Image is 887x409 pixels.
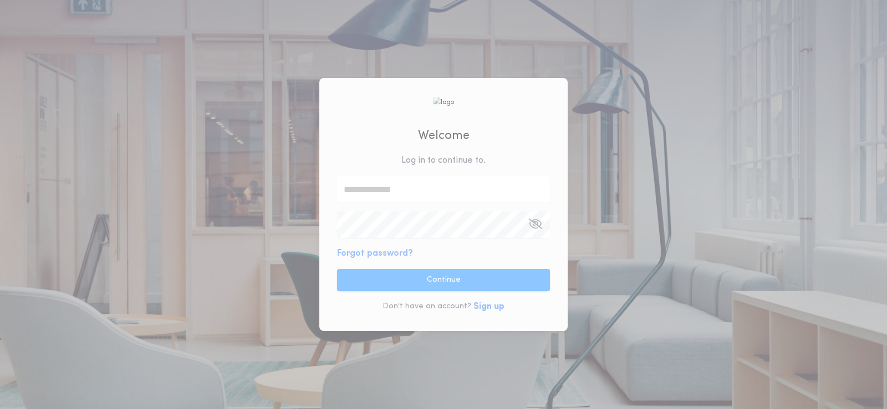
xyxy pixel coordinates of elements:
[473,300,504,313] button: Sign up
[433,97,454,107] img: logo
[418,127,470,145] h2: Welcome
[383,301,471,312] p: Don't have an account?
[401,154,486,167] p: Log in to continue to .
[337,247,413,260] button: Forgot password?
[337,269,550,291] button: Continue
